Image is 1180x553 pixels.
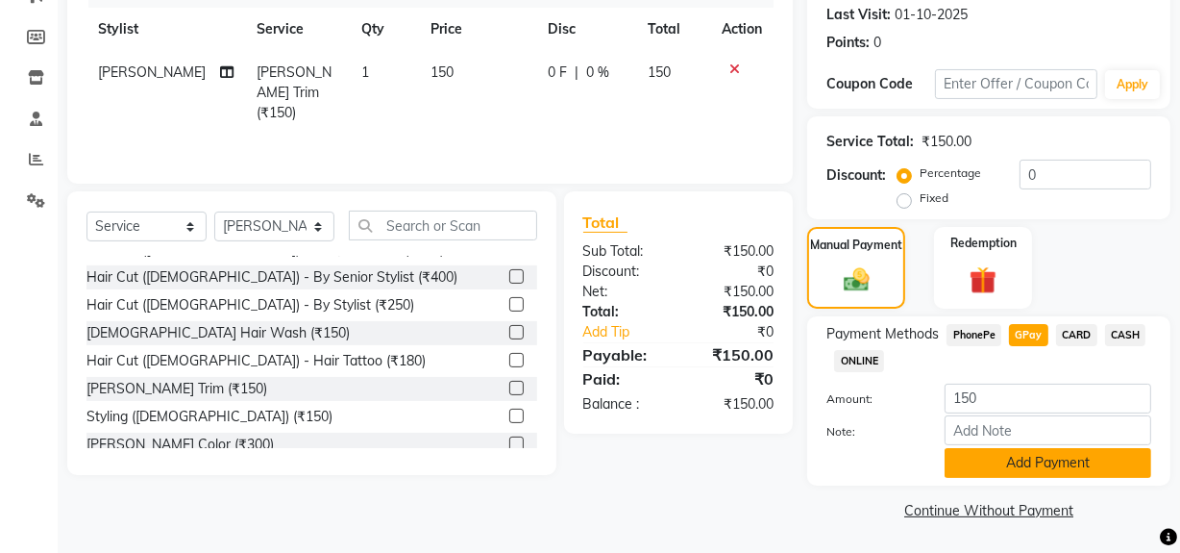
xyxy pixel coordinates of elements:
[935,69,1097,99] input: Enter Offer / Coupon Code
[834,350,884,372] span: ONLINE
[1009,324,1048,346] span: GPay
[678,262,788,282] div: ₹0
[826,33,870,53] div: Points:
[826,132,914,152] div: Service Total:
[583,213,627,233] span: Total
[86,351,426,371] div: Hair Cut ([DEMOGRAPHIC_DATA]) - Hair Tattoo (₹180)
[810,237,902,254] label: Manual Payment
[569,282,678,302] div: Net:
[678,343,788,366] div: ₹150.00
[350,8,419,51] th: Qty
[648,63,671,81] span: 150
[419,8,537,51] th: Price
[873,33,881,53] div: 0
[812,390,930,408] label: Amount:
[569,302,678,322] div: Total:
[86,295,414,315] div: Hair Cut ([DEMOGRAPHIC_DATA]) - By Stylist (₹250)
[678,282,788,302] div: ₹150.00
[569,394,678,415] div: Balance :
[86,267,457,288] div: Hair Cut ([DEMOGRAPHIC_DATA]) - By Senior Stylist (₹400)
[1056,324,1097,346] span: CARD
[361,63,369,81] span: 1
[569,241,678,262] div: Sub Total:
[826,5,891,25] div: Last Visit:
[86,323,350,343] div: [DEMOGRAPHIC_DATA] Hair Wash (₹150)
[710,8,774,51] th: Action
[548,63,567,83] span: 0 F
[945,448,1151,478] button: Add Payment
[569,343,678,366] div: Payable:
[836,265,877,295] img: _cash.svg
[569,322,697,342] a: Add Tip
[1105,324,1146,346] span: CASH
[895,5,968,25] div: 01-10-2025
[86,407,332,427] div: Styling ([DEMOGRAPHIC_DATA]) (₹150)
[569,367,678,390] div: Paid:
[945,415,1151,445] input: Add Note
[98,63,206,81] span: [PERSON_NAME]
[697,322,788,342] div: ₹0
[922,132,971,152] div: ₹150.00
[86,8,245,51] th: Stylist
[636,8,710,51] th: Total
[569,262,678,282] div: Discount:
[945,384,1151,414] input: Amount
[678,367,788,390] div: ₹0
[920,164,981,182] label: Percentage
[257,63,332,121] span: [PERSON_NAME] Trim (₹150)
[1105,70,1160,99] button: Apply
[961,264,1005,297] img: _gift.svg
[811,501,1167,521] a: Continue Without Payment
[86,379,267,399] div: [PERSON_NAME] Trim (₹150)
[575,63,578,83] span: |
[950,235,1017,252] label: Redemption
[826,324,939,344] span: Payment Methods
[86,435,274,455] div: [PERSON_NAME] Color (₹300)
[245,8,349,51] th: Service
[536,8,636,51] th: Disc
[826,165,886,186] div: Discount:
[678,241,788,262] div: ₹150.00
[812,423,930,440] label: Note:
[826,74,935,94] div: Coupon Code
[678,302,788,322] div: ₹150.00
[678,394,788,415] div: ₹150.00
[946,324,1001,346] span: PhonePe
[430,63,454,81] span: 150
[349,211,537,240] input: Search or Scan
[586,63,609,83] span: 0 %
[920,189,948,207] label: Fixed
